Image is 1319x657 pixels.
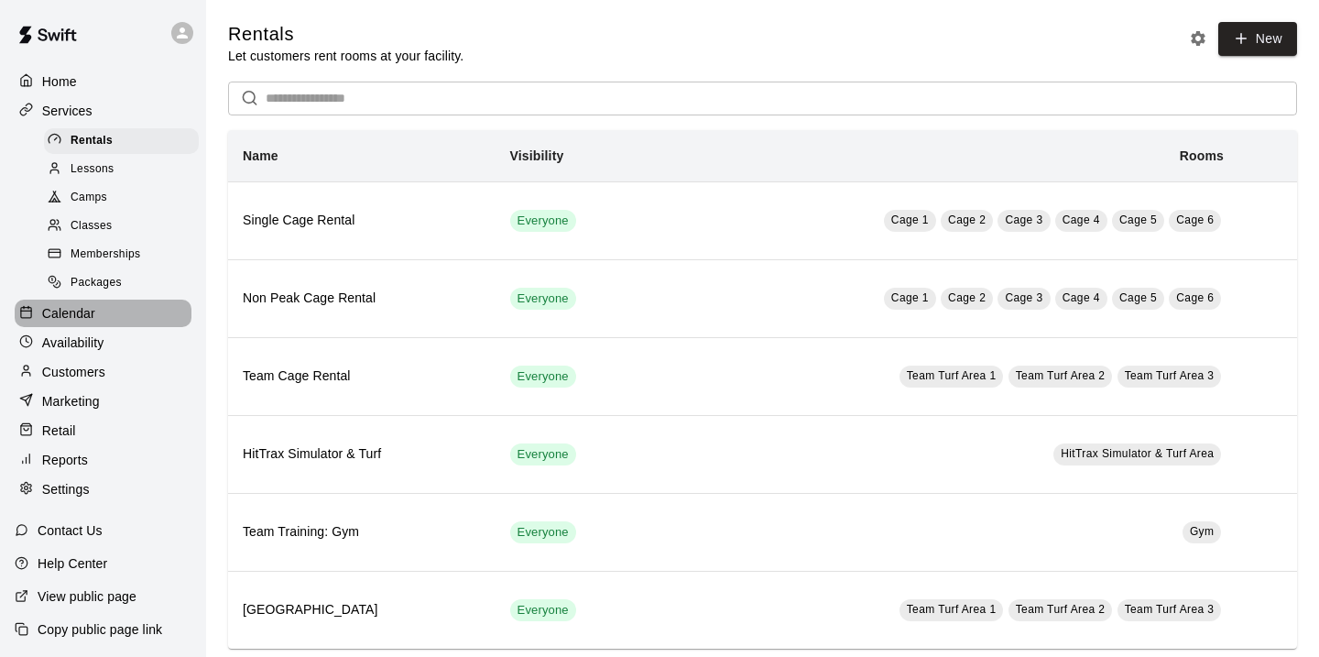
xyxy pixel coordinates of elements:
[71,274,122,292] span: Packages
[228,130,1297,649] table: simple table
[15,417,191,444] a: Retail
[44,126,206,155] a: Rentals
[510,366,576,388] div: This service is visible to all of your customers
[510,210,576,232] div: This service is visible to all of your customers
[44,213,206,241] a: Classes
[1119,214,1157,226] span: Cage 5
[44,155,206,183] a: Lessons
[243,211,481,231] h6: Single Cage Rental
[42,392,100,411] p: Marketing
[1005,291,1042,304] span: Cage 3
[510,521,576,543] div: This service is visible to all of your customers
[1005,214,1042,226] span: Cage 3
[42,304,95,323] p: Calendar
[228,22,463,47] h5: Rentals
[44,157,199,182] div: Lessons
[71,160,114,179] span: Lessons
[71,132,113,150] span: Rentals
[510,524,576,542] span: Everyone
[38,620,162,639] p: Copy public page link
[15,68,191,95] a: Home
[948,214,986,226] span: Cage 2
[948,291,986,304] span: Cage 2
[1190,525,1215,538] span: Gym
[1016,603,1106,616] span: Team Turf Area 2
[510,288,576,310] div: This service is visible to all of your customers
[44,241,206,269] a: Memberships
[71,246,140,264] span: Memberships
[510,290,576,308] span: Everyone
[1125,369,1215,382] span: Team Turf Area 3
[510,368,576,386] span: Everyone
[42,451,88,469] p: Reports
[243,444,481,465] h6: HitTrax Simulator & Turf
[1063,214,1100,226] span: Cage 4
[891,291,929,304] span: Cage 1
[1061,447,1214,460] span: HitTrax Simulator & Turf Area
[42,72,77,91] p: Home
[44,185,199,211] div: Camps
[15,476,191,503] a: Settings
[71,189,107,207] span: Camps
[15,358,191,386] a: Customers
[44,269,206,298] a: Packages
[42,334,104,352] p: Availability
[510,213,576,230] span: Everyone
[44,184,206,213] a: Camps
[1016,369,1106,382] span: Team Turf Area 2
[1176,214,1214,226] span: Cage 6
[15,388,191,415] a: Marketing
[38,521,103,540] p: Contact Us
[243,148,278,163] b: Name
[44,270,199,296] div: Packages
[510,443,576,465] div: This service is visible to all of your customers
[510,148,564,163] b: Visibility
[42,480,90,498] p: Settings
[44,128,199,154] div: Rentals
[907,603,997,616] span: Team Turf Area 1
[1218,22,1297,56] a: New
[44,214,199,239] div: Classes
[71,217,112,235] span: Classes
[243,289,481,309] h6: Non Peak Cage Rental
[15,300,191,327] a: Calendar
[15,446,191,474] a: Reports
[891,214,929,226] span: Cage 1
[510,602,576,619] span: Everyone
[1119,291,1157,304] span: Cage 5
[42,363,105,381] p: Customers
[1176,291,1214,304] span: Cage 6
[510,446,576,464] span: Everyone
[1063,291,1100,304] span: Cage 4
[243,522,481,542] h6: Team Training: Gym
[38,587,136,606] p: View public page
[1180,148,1224,163] b: Rooms
[1125,603,1215,616] span: Team Turf Area 3
[42,102,93,120] p: Services
[510,599,576,621] div: This service is visible to all of your customers
[907,369,997,382] span: Team Turf Area 1
[243,600,481,620] h6: [GEOGRAPHIC_DATA]
[42,422,76,440] p: Retail
[243,367,481,387] h6: Team Cage Rental
[228,47,463,65] p: Let customers rent rooms at your facility.
[15,329,191,356] a: Availability
[44,242,199,268] div: Memberships
[38,554,107,573] p: Help Center
[15,97,191,125] a: Services
[1184,25,1212,52] button: Rental settings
